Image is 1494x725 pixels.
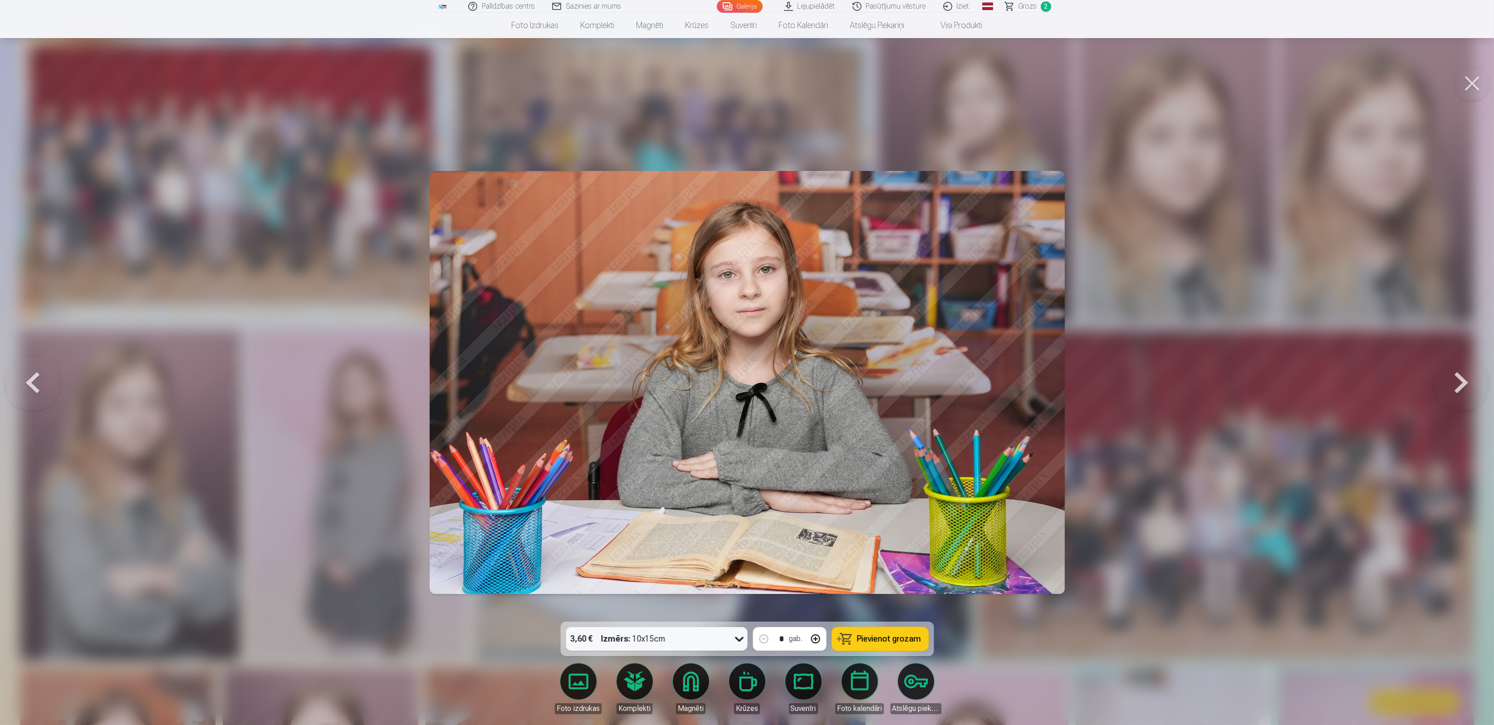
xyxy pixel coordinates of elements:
strong: Izmērs : [601,633,631,645]
a: Visi produkti [916,13,994,38]
img: /fa1 [438,4,448,9]
div: gab. [789,628,803,650]
div: Krūzes [734,703,760,714]
a: Suvenīri [720,13,768,38]
span: Pievienot grozam [857,635,921,643]
div: Komplekti [617,703,652,714]
a: Foto izdrukas [553,663,604,714]
a: Foto izdrukas [501,13,570,38]
a: Atslēgu piekariņi [839,13,916,38]
div: Magnēti [676,703,705,714]
span: 2 [1041,1,1051,12]
div: 10x15cm [601,627,666,651]
a: Krūzes [675,13,720,38]
a: Foto kalendāri [768,13,839,38]
a: Magnēti [666,663,716,714]
a: Atslēgu piekariņi [891,663,941,714]
button: Pievienot grozam [832,627,928,651]
div: Foto kalendāri [835,703,884,714]
a: Krūzes [722,663,773,714]
a: Suvenīri [778,663,829,714]
span: Grozs [1019,1,1037,12]
a: Komplekti [609,663,660,714]
div: 3,60 € [566,627,598,651]
div: Atslēgu piekariņi [891,703,941,714]
a: Komplekti [570,13,626,38]
div: Foto izdrukas [555,703,602,714]
div: Suvenīri [789,703,818,714]
a: Magnēti [626,13,675,38]
a: Foto kalendāri [834,663,885,714]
